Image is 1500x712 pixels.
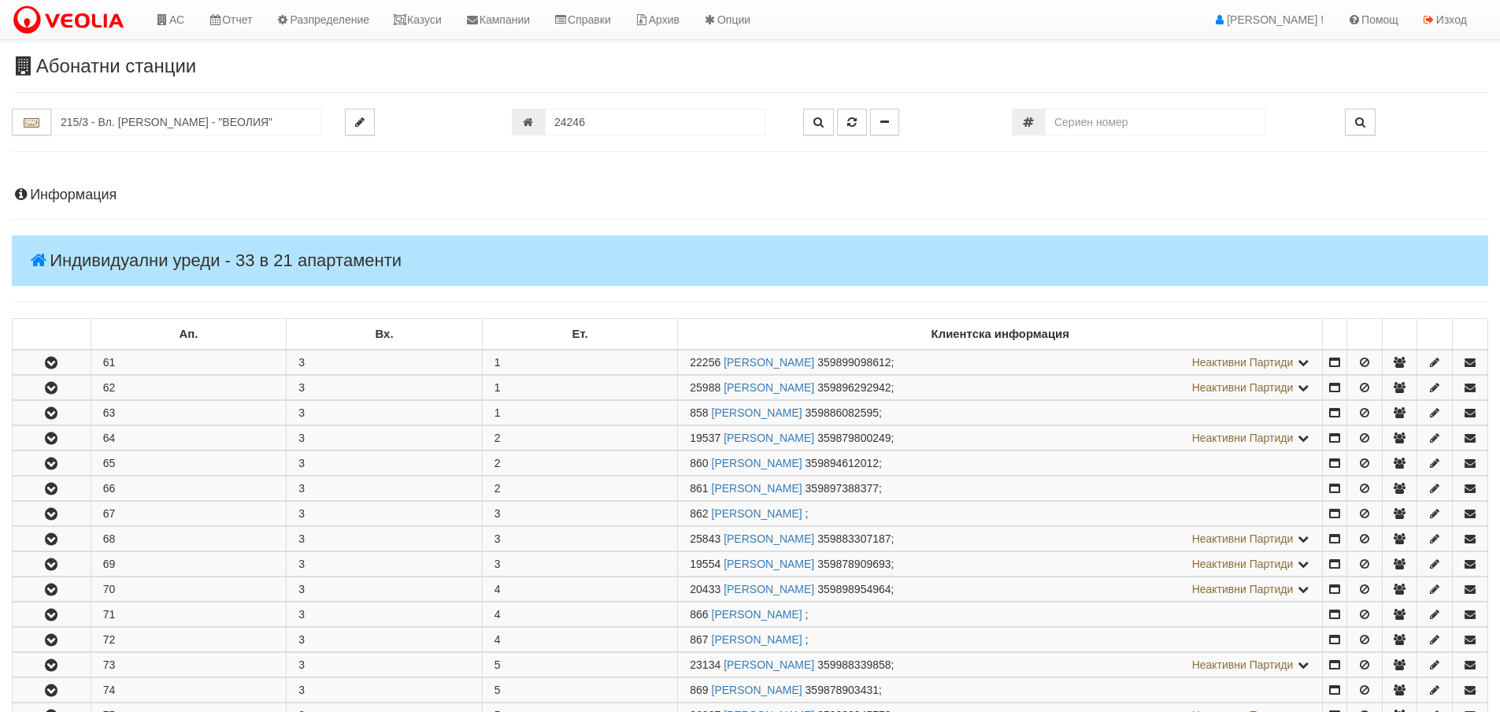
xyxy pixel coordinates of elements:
[712,406,802,419] a: [PERSON_NAME]
[690,633,708,646] span: Партида №
[1192,432,1294,444] span: Неактивни Партиди
[287,477,483,501] td: 3
[806,457,879,469] span: 359894612012
[287,502,483,526] td: 3
[690,532,720,545] span: Партида №
[1323,319,1347,350] td: : No sort applied, sorting is disabled
[545,109,765,135] input: Партида №
[678,527,1323,551] td: ;
[287,350,483,375] td: 3
[494,633,501,646] span: 4
[690,381,720,394] span: Партида №
[91,319,287,350] td: Ап.: No sort applied, sorting is disabled
[91,426,287,451] td: 64
[12,56,1488,76] h3: Абонатни станции
[690,658,720,671] span: Партида №
[494,608,501,621] span: 4
[91,628,287,652] td: 72
[1382,319,1417,350] td: : No sort applied, sorting is disabled
[287,678,483,703] td: 3
[1192,532,1294,545] span: Неактивни Партиди
[724,658,814,671] a: [PERSON_NAME]
[494,482,501,495] span: 2
[494,658,501,671] span: 5
[13,319,91,350] td: : No sort applied, sorting is disabled
[1346,319,1382,350] td: : No sort applied, sorting is disabled
[494,583,501,595] span: 4
[287,401,483,425] td: 3
[494,356,501,369] span: 1
[287,426,483,451] td: 3
[724,558,814,570] a: [PERSON_NAME]
[482,319,678,350] td: Ет.: No sort applied, sorting is disabled
[51,109,321,135] input: Абонатна станция
[494,406,501,419] span: 1
[494,457,501,469] span: 2
[690,558,720,570] span: Партида №
[678,577,1323,602] td: ;
[1045,109,1265,135] input: Сериен номер
[806,406,879,419] span: 359886082595
[287,527,483,551] td: 3
[678,678,1323,703] td: ;
[287,628,483,652] td: 3
[494,432,501,444] span: 2
[572,328,588,340] b: Ет.
[1192,381,1294,394] span: Неактивни Партиди
[817,558,891,570] span: 359878909693
[1453,319,1488,350] td: : No sort applied, sorting is disabled
[712,633,802,646] a: [PERSON_NAME]
[724,432,814,444] a: [PERSON_NAME]
[690,356,720,369] span: Партида №
[91,577,287,602] td: 70
[690,507,708,520] span: Партида №
[806,482,879,495] span: 359897388377
[690,406,708,419] span: Партида №
[91,451,287,476] td: 65
[494,684,501,696] span: 5
[690,583,720,595] span: Партида №
[806,684,879,696] span: 359878903431
[678,319,1323,350] td: Клиентска информация: No sort applied, sorting is disabled
[678,426,1323,451] td: ;
[678,401,1323,425] td: ;
[91,401,287,425] td: 63
[712,608,802,621] a: [PERSON_NAME]
[690,457,708,469] span: Партида №
[724,583,814,595] a: [PERSON_NAME]
[376,328,394,340] b: Вх.
[712,482,802,495] a: [PERSON_NAME]
[712,684,802,696] a: [PERSON_NAME]
[287,653,483,677] td: 3
[724,381,814,394] a: [PERSON_NAME]
[817,658,891,671] span: 359988339858
[287,451,483,476] td: 3
[180,328,198,340] b: Ап.
[91,653,287,677] td: 73
[678,603,1323,627] td: ;
[931,328,1069,340] b: Клиентска информация
[91,350,287,375] td: 61
[287,376,483,400] td: 3
[678,653,1323,677] td: ;
[678,502,1323,526] td: ;
[91,678,287,703] td: 74
[12,187,1488,203] h4: Информация
[1192,583,1294,595] span: Неактивни Партиди
[91,502,287,526] td: 67
[287,552,483,577] td: 3
[678,552,1323,577] td: ;
[287,603,483,627] td: 3
[678,477,1323,501] td: ;
[494,558,501,570] span: 3
[690,432,720,444] span: Партида №
[724,356,814,369] a: [PERSON_NAME]
[12,235,1488,286] h4: Индивидуални уреди - 33 в 21 апартаменти
[91,527,287,551] td: 68
[817,432,891,444] span: 359879800249
[91,552,287,577] td: 69
[494,507,501,520] span: 3
[287,319,483,350] td: Вх.: No sort applied, sorting is disabled
[817,381,891,394] span: 359896292942
[1192,558,1294,570] span: Неактивни Партиди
